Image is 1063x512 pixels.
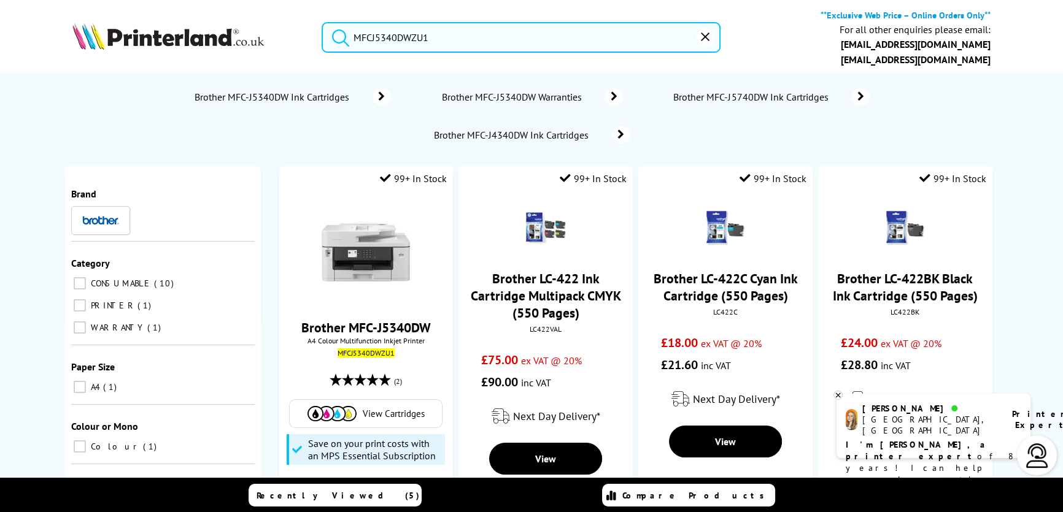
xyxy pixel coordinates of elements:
[440,91,586,103] span: Brother MFC-J5340DW Warranties
[840,357,877,373] span: £28.80
[322,22,721,53] input: Search prod
[521,354,582,367] span: ex VAT @ 20%
[846,409,857,430] img: amy-livechat.png
[840,24,991,36] div: For all other enquiries please email:
[137,300,154,311] span: 1
[88,441,142,452] span: Colour
[672,88,870,105] a: Brother MFC-J5740DW Ink Cartridges
[535,453,556,465] span: View
[320,206,412,298] img: Brother-MFC-J5340DW-Front-Small.jpg
[701,337,762,350] span: ex VAT @ 20%
[143,441,160,452] span: 1
[841,53,991,66] a: [EMAIL_ADDRESS][DOMAIN_NAME]
[308,437,442,462] span: Save on your print costs with an MPS Essential Subscription
[257,490,420,501] span: Recently Viewed (5)
[74,381,86,393] input: A4 1
[71,188,96,200] span: Brand
[147,322,164,333] span: 1
[884,206,927,249] img: Brother-LC422BK-Main-Small.gif
[872,392,959,406] span: Next Day Delivery*
[74,440,86,453] input: Colour 1
[521,376,551,389] span: inc VAT
[103,381,120,392] span: 1
[307,406,357,421] img: Cartridges
[622,490,771,501] span: Compare Products
[88,278,153,289] span: CONSUMABLE
[653,270,797,304] a: Brother LC-422C Cyan Ink Cartridge (550 Pages)
[880,337,941,350] span: ex VAT @ 20%
[154,278,177,289] span: 10
[88,300,136,311] span: PRINTER
[846,439,989,462] b: I'm [PERSON_NAME], a printer expert
[489,443,602,475] a: View
[71,361,115,373] span: Paper Size
[919,172,986,185] div: 99+ In Stock
[672,91,833,103] span: Brother MFC-J5740DW Ink Cartridges
[704,206,747,249] img: Brother-LC422C-Main-Small.gif
[433,129,593,141] span: Brother MFC-J4340DW Ink Cartridges
[821,9,991,21] b: **Exclusive Web Price – Online Orders Only**
[71,257,110,269] span: Category
[468,324,623,334] div: LC422VAL
[74,299,86,311] input: PRINTER 1
[880,359,910,372] span: inc VAT
[440,88,623,105] a: Brother MFC-J5340DW Warranties
[701,359,731,372] span: inc VAT
[471,270,621,321] a: Brother LC-422 Ink Cartridge Multipack CMYK (550 Pages)
[82,216,119,224] img: Brother
[862,414,997,436] div: [GEOGRAPHIC_DATA], [GEOGRAPHIC_DATA]
[193,91,354,103] span: Brother MFC-J5340DW Ink Cartridges
[363,408,425,419] span: View Cartridges
[249,484,422,506] a: Recently Viewed (5)
[644,382,806,416] div: modal_delivery
[647,307,803,316] div: LC422C
[602,484,775,506] a: Compare Products
[827,307,983,316] div: LC422BK
[74,277,86,289] input: CONSUMABLE 10
[661,357,698,373] span: £21.60
[481,352,518,368] span: £75.00
[72,23,306,52] a: Printerland Logo
[824,382,986,416] div: modal_delivery
[481,374,518,390] span: £90.00
[840,335,877,351] span: £24.00
[193,88,391,105] a: Brother MFC-J5340DW Ink Cartridges
[692,392,779,406] span: Next Day Delivery*
[88,322,146,333] span: WARRANTY
[296,406,436,421] a: View Cartridges
[433,126,630,143] a: Brother MFC-J4340DW Ink Cartridges
[715,435,736,448] span: View
[669,426,782,457] a: View
[285,336,447,345] span: A4 Colour Multifunction Inkjet Printer
[833,270,978,304] a: Brother LC-422BK Black Ink Cartridge (550 Pages)
[841,38,991,50] a: [EMAIL_ADDRESS][DOMAIN_NAME]
[301,319,431,336] a: Brother MFC-J5340DW
[846,439,1021,497] p: of 8 years! I can help you choose the right product
[71,420,138,432] span: Colour or Mono
[338,348,395,357] mark: MFCJ5340DWZU1
[394,370,402,393] span: (2)
[74,321,86,334] input: WARRANTY 1
[72,23,264,50] img: Printerland Logo
[88,381,102,392] span: A4
[862,403,997,414] div: [PERSON_NAME]
[465,399,626,434] div: modal_delivery
[560,172,627,185] div: 99+ In Stock
[524,206,567,249] img: Brother-LC422VAL-Main-Small.gif
[380,172,447,185] div: 99+ In Stock
[740,172,806,185] div: 99+ In Stock
[513,409,600,423] span: Next Day Delivery*
[1025,443,1049,468] img: user-headset-light.svg
[661,335,698,351] span: £18.00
